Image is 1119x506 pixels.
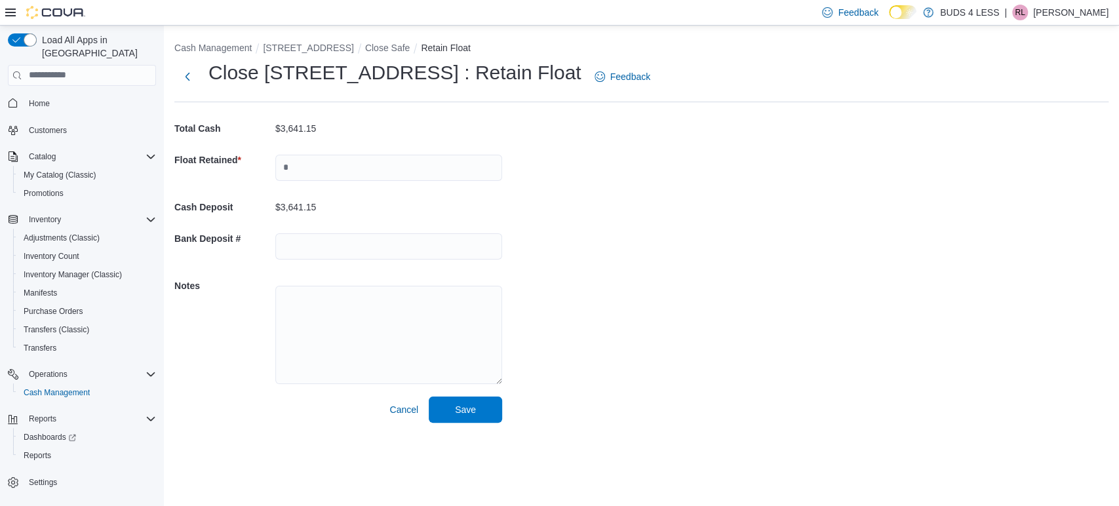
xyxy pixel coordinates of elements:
p: $3,641.15 [275,202,316,212]
span: Customers [24,122,156,138]
span: Reports [29,414,56,424]
a: Dashboards [18,429,81,445]
a: Adjustments (Classic) [18,230,105,246]
span: Purchase Orders [18,303,156,319]
span: Promotions [24,188,64,199]
span: Settings [24,474,156,490]
span: Home [29,98,50,109]
span: Adjustments (Classic) [18,230,156,246]
span: Cash Management [18,385,156,400]
span: Settings [29,477,57,488]
h5: Total Cash [174,115,273,142]
button: Settings [3,473,161,492]
a: Inventory Manager (Classic) [18,267,127,282]
span: Dashboards [24,432,76,442]
a: Reports [18,448,56,463]
h1: Close [STREET_ADDRESS] : Retain Float [208,60,581,86]
button: Cash Management [174,43,252,53]
button: Operations [3,365,161,383]
span: Operations [24,366,156,382]
span: Inventory [29,214,61,225]
span: Dashboards [18,429,156,445]
button: Inventory [24,212,66,227]
span: Manifests [24,288,57,298]
span: Reports [24,450,51,461]
span: Catalog [29,151,56,162]
p: $3,641.15 [275,123,316,134]
h5: Cash Deposit [174,194,273,220]
span: My Catalog (Classic) [24,170,96,180]
button: Transfers (Classic) [13,321,161,339]
button: Catalog [3,147,161,166]
button: Next [174,64,201,90]
h5: Bank Deposit # [174,225,273,252]
h5: Notes [174,273,273,299]
button: Inventory Count [13,247,161,265]
span: Cash Management [24,387,90,398]
span: Dark Mode [889,19,890,20]
button: Adjustments (Classic) [13,229,161,247]
span: Cancel [389,403,418,416]
button: Purchase Orders [13,302,161,321]
a: Transfers [18,340,62,356]
a: Settings [24,475,62,490]
span: Inventory Count [24,251,79,262]
span: Inventory Manager (Classic) [18,267,156,282]
button: Cancel [384,397,423,423]
button: Reports [13,446,161,465]
span: Save [455,403,476,416]
p: [PERSON_NAME] [1033,5,1109,20]
p: BUDS 4 LESS [940,5,999,20]
input: Dark Mode [889,5,916,19]
img: Cova [26,6,85,19]
span: Purchase Orders [24,306,83,317]
p: | [1004,5,1007,20]
span: Transfers (Classic) [18,322,156,338]
h5: Float Retained [174,147,273,173]
button: Reports [3,410,161,428]
span: Reports [24,411,156,427]
span: Feedback [838,6,878,19]
a: Transfers (Classic) [18,322,94,338]
a: Dashboards [13,428,161,446]
button: My Catalog (Classic) [13,166,161,184]
a: Cash Management [18,385,95,400]
button: Reports [24,411,62,427]
button: Close Safe [365,43,410,53]
button: Operations [24,366,73,382]
button: Customers [3,121,161,140]
a: Promotions [18,185,69,201]
span: Transfers [18,340,156,356]
button: Catalog [24,149,61,165]
button: Inventory [3,210,161,229]
a: Feedback [589,64,656,90]
span: Inventory [24,212,156,227]
span: Home [24,95,156,111]
a: Purchase Orders [18,303,88,319]
button: Retain Float [421,43,470,53]
span: Feedback [610,70,650,83]
span: Inventory Manager (Classic) [24,269,122,280]
button: Inventory Manager (Classic) [13,265,161,284]
span: RL [1015,5,1025,20]
a: Home [24,96,55,111]
span: Customers [29,125,67,136]
span: Reports [18,448,156,463]
a: My Catalog (Classic) [18,167,102,183]
span: My Catalog (Classic) [18,167,156,183]
span: Catalog [24,149,156,165]
a: Customers [24,123,72,138]
span: Inventory Count [18,248,156,264]
span: Manifests [18,285,156,301]
a: Inventory Count [18,248,85,264]
button: Promotions [13,184,161,203]
span: Transfers [24,343,56,353]
span: Operations [29,369,68,379]
span: Adjustments (Classic) [24,233,100,243]
span: Promotions [18,185,156,201]
button: Save [429,397,502,423]
button: Manifests [13,284,161,302]
nav: An example of EuiBreadcrumbs [174,41,1109,57]
button: Transfers [13,339,161,357]
span: Load All Apps in [GEOGRAPHIC_DATA] [37,33,156,60]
